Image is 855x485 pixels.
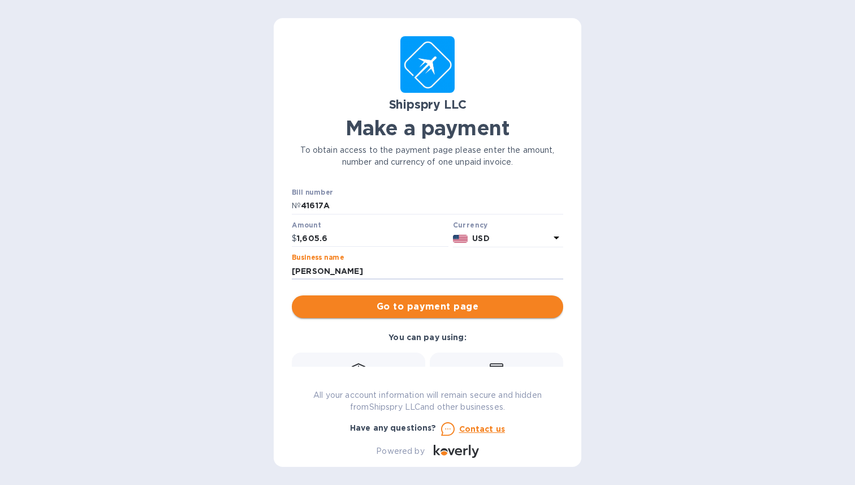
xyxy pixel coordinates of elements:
[292,190,332,196] label: Bill number
[292,144,563,168] p: To obtain access to the payment page please enter the amount, number and currency of one unpaid i...
[453,221,488,229] b: Currency
[388,333,466,342] b: You can pay using:
[376,445,424,457] p: Powered by
[292,200,301,212] p: №
[292,389,563,413] p: All your account information will remain secure and hidden from Shipspry LLC and other businesses.
[292,233,297,244] p: $
[350,423,437,432] b: Have any questions?
[301,198,563,214] input: Enter bill number
[292,116,563,140] h1: Make a payment
[472,234,489,243] b: USD
[459,424,506,434] u: Contact us
[292,255,344,261] label: Business name
[301,300,554,314] span: Go to payment page
[389,97,467,111] b: Shipspry LLC
[297,230,448,247] input: 0.00
[453,235,468,243] img: USD
[292,222,321,229] label: Amount
[292,295,563,318] button: Go to payment page
[292,263,563,280] input: Enter business name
